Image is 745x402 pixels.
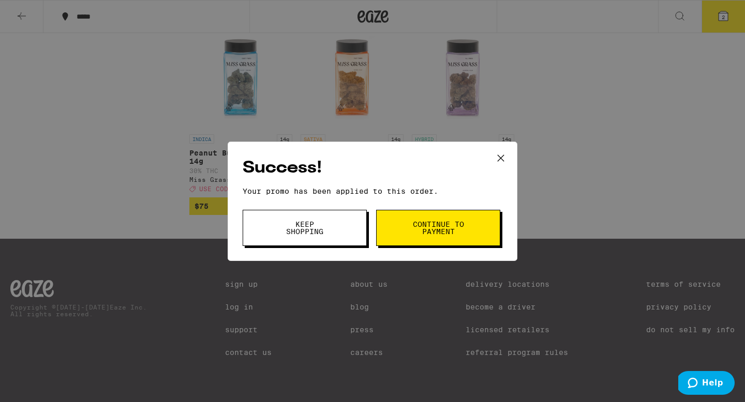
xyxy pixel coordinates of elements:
[376,210,500,246] button: Continue to payment
[278,221,331,235] span: Keep Shopping
[412,221,465,235] span: Continue to payment
[243,157,502,180] h2: Success!
[243,210,367,246] button: Keep Shopping
[678,371,735,397] iframe: Opens a widget where you can find more information
[243,187,502,195] p: Your promo has been applied to this order.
